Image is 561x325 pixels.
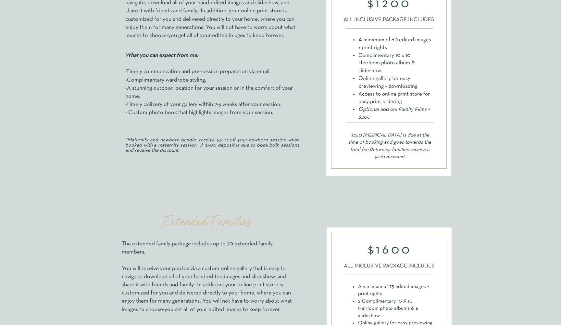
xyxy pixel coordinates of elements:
li: Online gallery for easy previewing + downloading [358,75,433,90]
i: *Maternity and newborn bundle: receive $300 off your newborn session when booked with a maternity... [125,138,299,153]
p: ALL INCLUSIVE PACKAGE INCLUDES [340,16,438,24]
li: A minimum of 60 edited images + print rights [358,36,433,52]
li: Complimentary 10 x 10 Heirloom photo album & slideshow. [358,52,433,75]
span: $250 [MEDICAL_DATA] is due at the time of booking and goes towards the total fee. [349,133,431,152]
i: Optional add on: Family Films + $400 [358,107,430,120]
p: $1600 [354,244,426,257]
p: -Timely communication and pre-session preparation via email. -Complimentary wardrobe styling. -A ... [125,51,299,119]
b: What you can expect from me: [125,53,198,58]
li: 2 Complimentary 10 X 10 Heirloom photo albums & a slideshow. [357,298,433,319]
li: Access to online print store for easy print ordering [358,90,433,106]
h2: Extended Families [119,213,296,233]
i: Returning families receive a $100 discount. [349,133,431,159]
p: ALL INCLUSIVE PACKAGE INCLUDES [340,262,438,271]
p: The extended family package includes up to 20 extended family members. You will receive your phot... [122,240,296,316]
li: A minimum of 75 edited images + print rights [357,283,433,298]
